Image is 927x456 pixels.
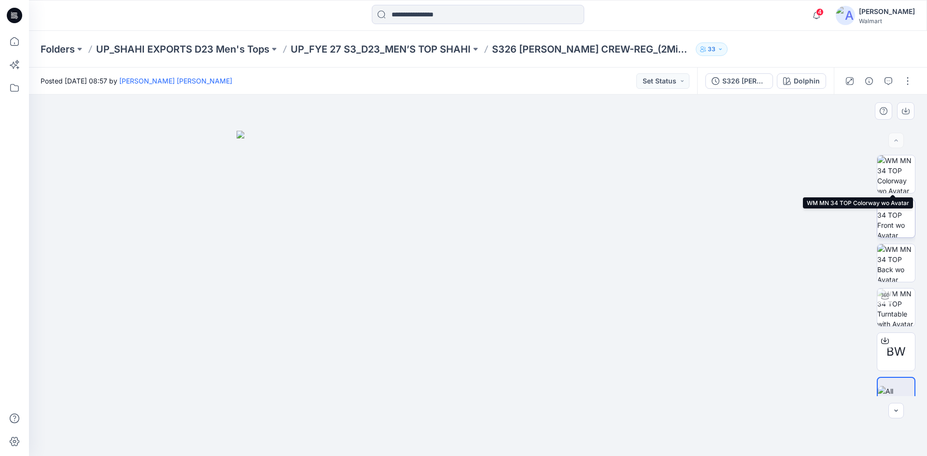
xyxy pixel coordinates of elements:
span: Posted [DATE] 08:57 by [41,76,232,86]
a: UP_SHAHI EXPORTS D23 Men's Tops [96,42,269,56]
img: WM MN 34 TOP Front wo Avatar [877,200,915,237]
img: avatar [836,6,855,25]
button: S326 [PERSON_NAME] CREW-REG_(2Miss Waffle)-Opt-2 [705,73,773,89]
img: WM MN 34 TOP Colorway wo Avatar [877,155,915,193]
div: Walmart [859,17,915,25]
span: 4 [816,8,824,16]
button: Dolphin [777,73,826,89]
div: [PERSON_NAME] [859,6,915,17]
span: BW [886,343,906,360]
a: [PERSON_NAME] ​[PERSON_NAME] [119,77,232,85]
img: All colorways [878,386,914,406]
p: 33 [708,44,716,55]
a: UP_FYE 27 S3_D23_MEN’S TOP SHAHI [291,42,471,56]
div: S326 [PERSON_NAME] CREW-REG_(2Miss Waffle)-Opt-2 [722,76,767,86]
button: Details [861,73,877,89]
p: S326 [PERSON_NAME] CREW-REG_(2Miss Waffle)-Opt-2 [492,42,692,56]
div: Dolphin [794,76,820,86]
img: WM MN 34 TOP Turntable with Avatar [877,289,915,326]
button: 33 [696,42,728,56]
a: Folders [41,42,75,56]
img: WM MN 34 TOP Back wo Avatar [877,244,915,282]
